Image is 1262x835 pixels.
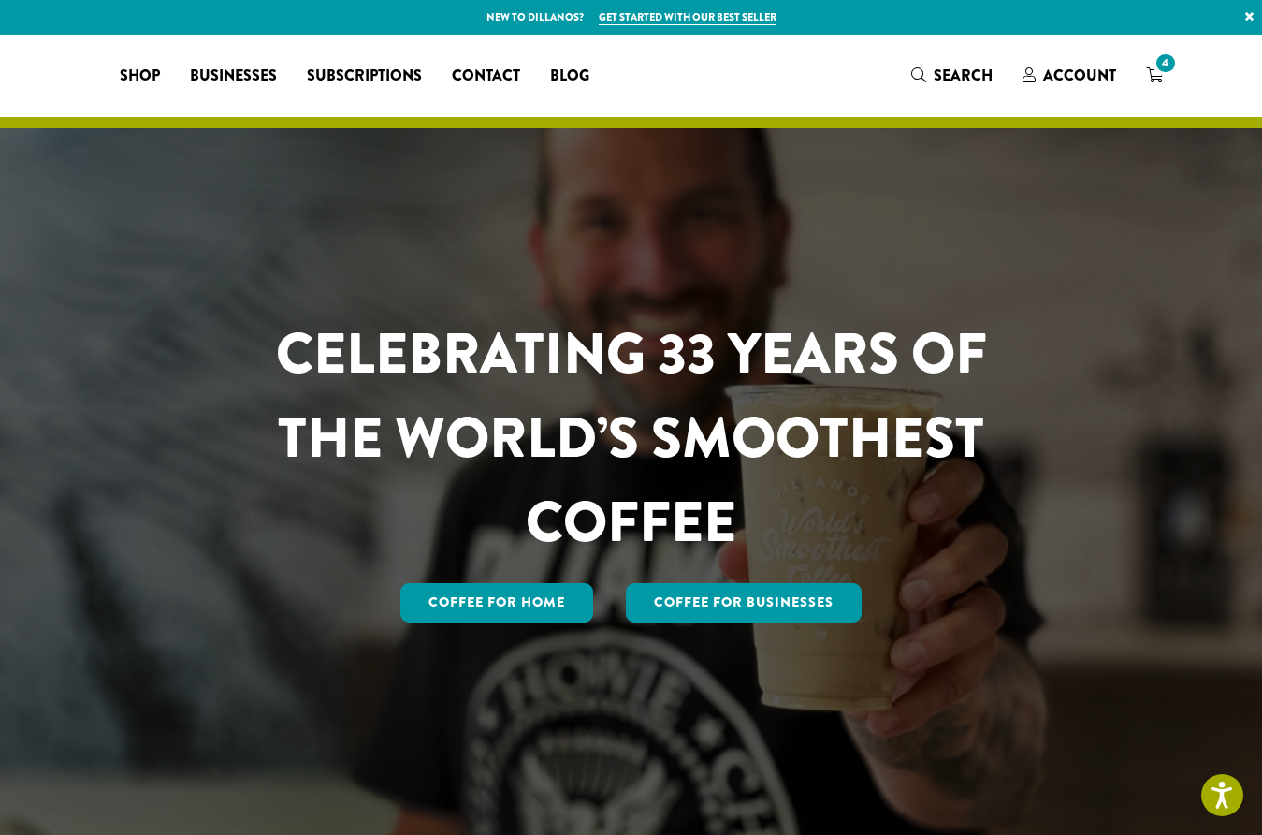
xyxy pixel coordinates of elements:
a: Shop [105,61,175,91]
a: Search [896,60,1008,91]
span: Shop [120,65,160,88]
span: Search [934,65,993,86]
a: Get started with our best seller [599,9,776,25]
a: Coffee For Businesses [626,583,862,623]
span: Account [1043,65,1116,86]
span: Businesses [190,65,277,88]
span: Blog [550,65,589,88]
span: 4 [1153,51,1178,76]
span: Subscriptions [307,65,422,88]
a: Coffee for Home [400,583,593,623]
h1: CELEBRATING 33 YEARS OF THE WORLD’S SMOOTHEST COFFEE [221,312,1042,564]
span: Contact [452,65,520,88]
